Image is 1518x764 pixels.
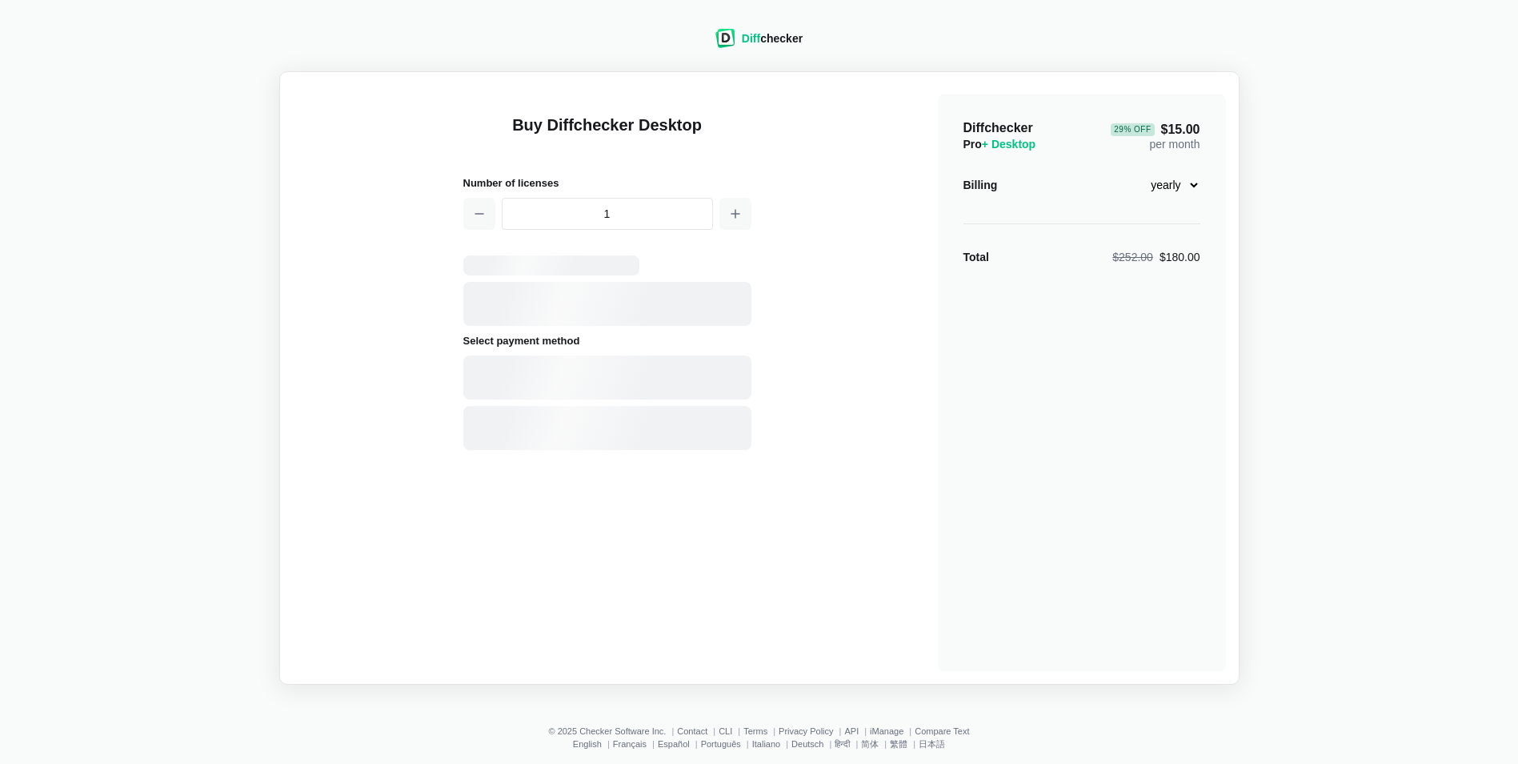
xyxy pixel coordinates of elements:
[658,739,690,749] a: Español
[915,726,969,736] a: Compare Text
[890,739,907,749] a: 繁體
[963,177,998,193] div: Billing
[1112,249,1200,265] div: $180.00
[742,30,803,46] div: checker
[463,114,751,155] h1: Buy Diffchecker Desktop
[963,251,989,263] strong: Total
[779,726,833,736] a: Privacy Policy
[715,38,803,50] a: Diffchecker logoDiffchecker
[463,332,751,349] h2: Select payment method
[870,726,903,736] a: iManage
[1111,123,1200,136] span: $15.00
[963,138,1036,151] span: Pro
[502,198,713,230] input: 1
[701,739,741,749] a: Português
[573,739,602,749] a: English
[743,726,767,736] a: Terms
[548,726,677,736] li: © 2025 Checker Software Inc.
[861,739,879,749] a: 简体
[844,726,859,736] a: API
[715,29,735,48] img: Diffchecker logo
[742,32,760,45] span: Diff
[1111,120,1200,152] div: per month
[613,739,647,749] a: Français
[835,739,850,749] a: हिन्दी
[1112,251,1153,263] span: $252.00
[752,739,780,749] a: Italiano
[982,138,1035,151] span: + Desktop
[677,726,707,736] a: Contact
[791,739,823,749] a: Deutsch
[719,726,732,736] a: CLI
[963,121,1033,135] span: Diffchecker
[463,175,751,191] h2: Number of licenses
[919,739,945,749] a: 日本語
[1111,123,1154,136] div: 29 % Off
